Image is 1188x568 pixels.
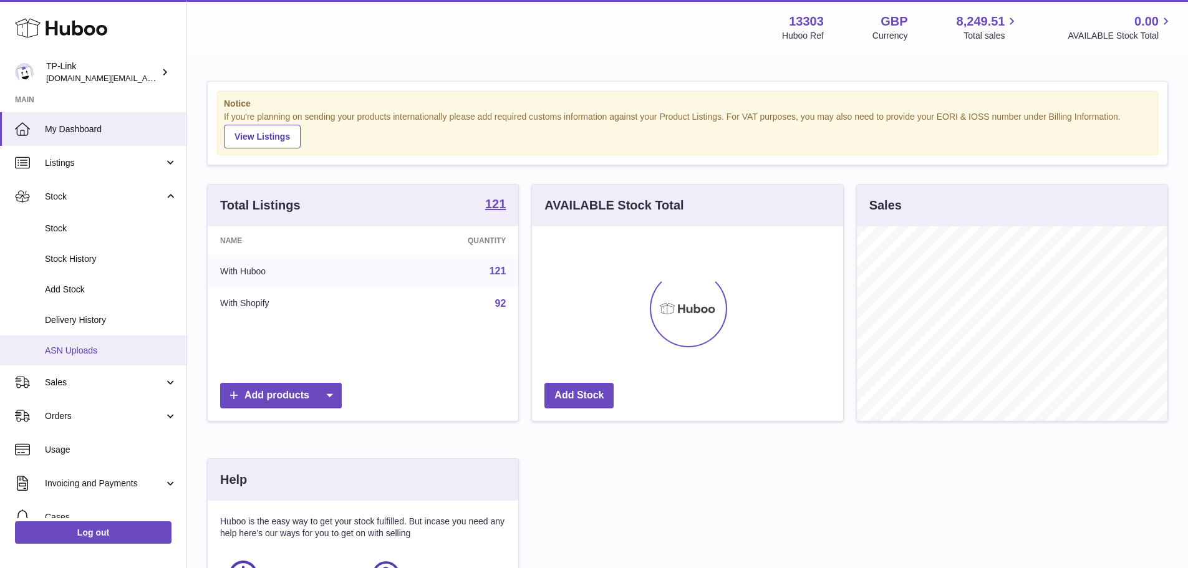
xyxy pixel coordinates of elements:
[872,30,908,42] div: Currency
[45,345,177,357] span: ASN Uploads
[375,226,519,255] th: Quantity
[220,383,342,408] a: Add products
[881,13,907,30] strong: GBP
[789,13,824,30] strong: 13303
[224,125,301,148] a: View Listings
[963,30,1019,42] span: Total sales
[15,521,171,544] a: Log out
[45,284,177,296] span: Add Stock
[45,377,164,388] span: Sales
[45,191,164,203] span: Stock
[208,226,375,255] th: Name
[957,13,1020,42] a: 8,249.51 Total sales
[45,478,164,489] span: Invoicing and Payments
[224,111,1151,148] div: If you're planning on sending your products internationally please add required customs informati...
[208,287,375,320] td: With Shopify
[1068,13,1173,42] a: 0.00 AVAILABLE Stock Total
[1068,30,1173,42] span: AVAILABLE Stock Total
[957,13,1005,30] span: 8,249.51
[46,60,158,84] div: TP-Link
[485,198,506,210] strong: 121
[220,516,506,539] p: Huboo is the easy way to get your stock fulfilled. But incase you need any help here's our ways f...
[782,30,824,42] div: Huboo Ref
[45,123,177,135] span: My Dashboard
[46,73,248,83] span: [DOMAIN_NAME][EMAIL_ADDRESS][DOMAIN_NAME]
[1134,13,1159,30] span: 0.00
[208,255,375,287] td: With Huboo
[45,223,177,234] span: Stock
[220,197,301,214] h3: Total Listings
[869,197,902,214] h3: Sales
[45,444,177,456] span: Usage
[544,197,683,214] h3: AVAILABLE Stock Total
[45,314,177,326] span: Delivery History
[15,63,34,82] img: purchase.uk@tp-link.com
[544,383,614,408] a: Add Stock
[45,157,164,169] span: Listings
[490,266,506,276] a: 121
[224,98,1151,110] strong: Notice
[485,198,506,213] a: 121
[45,410,164,422] span: Orders
[220,471,247,488] h3: Help
[45,511,177,523] span: Cases
[495,298,506,309] a: 92
[45,253,177,265] span: Stock History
